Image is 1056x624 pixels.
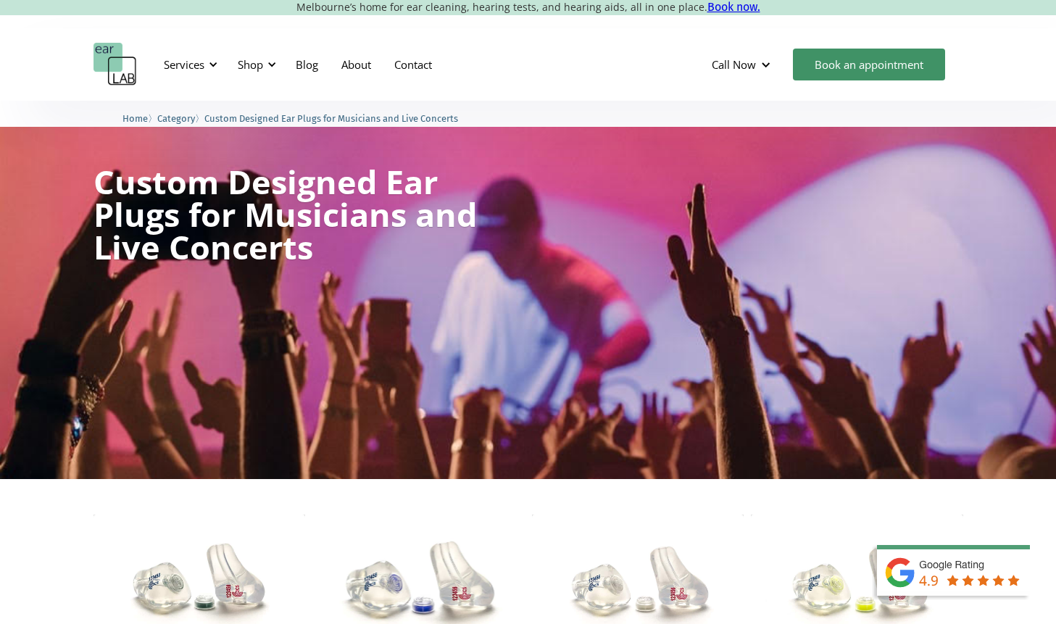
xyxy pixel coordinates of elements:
a: Contact [383,43,444,86]
a: Book an appointment [793,49,945,80]
div: Shop [229,43,280,86]
a: Category [157,111,195,125]
div: Services [155,43,222,86]
a: Blog [284,43,330,86]
span: Home [122,113,148,124]
div: Call Now [712,57,756,72]
span: Category [157,113,195,124]
div: Call Now [700,43,786,86]
a: About [330,43,383,86]
div: Shop [238,57,263,72]
div: Services [164,57,204,72]
a: Home [122,111,148,125]
span: Custom Designed Ear Plugs for Musicians and Live Concerts [204,113,458,124]
a: Custom Designed Ear Plugs for Musicians and Live Concerts [204,111,458,125]
h1: Custom Designed Ear Plugs for Musicians and Live Concerts [93,165,479,263]
a: home [93,43,137,86]
li: 〉 [157,111,204,126]
li: 〉 [122,111,157,126]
